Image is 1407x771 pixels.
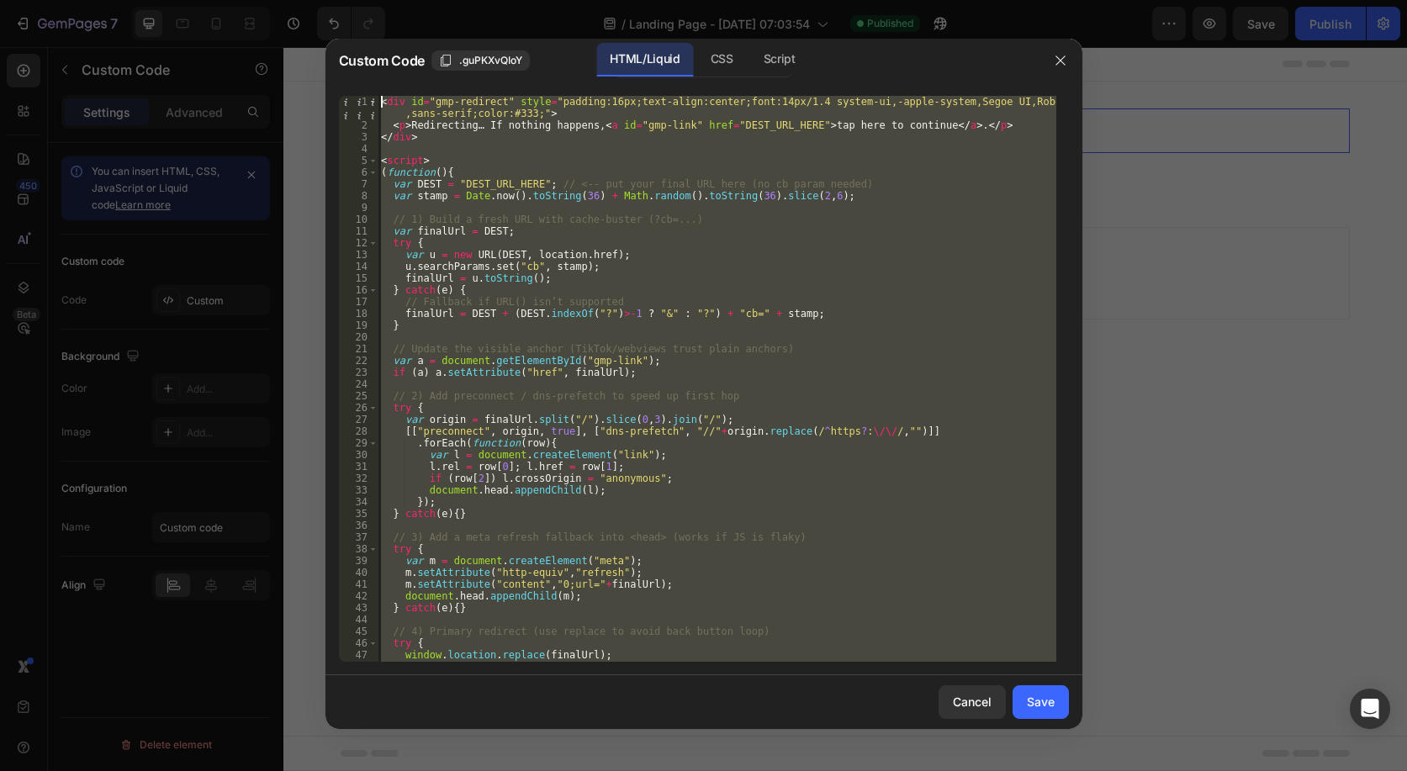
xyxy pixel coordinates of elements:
[339,143,378,155] div: 4
[750,43,809,77] div: Script
[339,119,378,131] div: 2
[339,50,425,71] span: Custom Code
[510,230,600,245] span: from URL or image
[339,308,378,319] div: 18
[339,202,378,214] div: 9
[339,214,378,225] div: 10
[339,602,378,614] div: 43
[1013,685,1069,719] button: Save
[339,414,378,425] div: 27
[339,543,378,555] div: 38
[78,38,150,53] div: Custom Code
[431,50,530,71] button: .guPKXvQIoY
[57,75,1066,92] p: Publish the page to see the content.
[953,693,992,710] div: Cancel
[339,96,378,119] div: 1
[339,296,378,308] div: 17
[339,461,378,473] div: 31
[339,190,378,202] div: 8
[513,209,601,226] div: Generate layout
[339,484,378,496] div: 33
[339,319,378,331] div: 19
[339,425,378,437] div: 28
[697,43,747,77] div: CSS
[939,685,1006,719] button: Cancel
[339,355,378,367] div: 22
[339,555,378,567] div: 39
[459,53,522,68] span: .guPKXvQIoY
[339,531,378,543] div: 37
[339,249,378,261] div: 13
[339,155,378,166] div: 5
[339,661,378,673] div: 48
[339,437,378,449] div: 29
[339,590,378,602] div: 42
[339,520,378,531] div: 36
[339,578,378,590] div: 41
[636,209,738,226] div: Add blank section
[339,331,378,343] div: 20
[339,390,378,402] div: 25
[339,284,378,296] div: 16
[522,171,602,188] span: Add section
[339,449,378,461] div: 30
[339,261,378,272] div: 14
[623,230,748,245] span: then drag & drop elements
[381,209,483,226] div: Choose templates
[339,178,378,190] div: 7
[373,230,488,245] span: inspired by CRO experts
[339,367,378,378] div: 23
[339,496,378,508] div: 34
[596,43,693,77] div: HTML/Liquid
[339,614,378,626] div: 44
[1350,689,1390,729] div: Open Intercom Messenger
[339,378,378,390] div: 24
[339,508,378,520] div: 35
[339,649,378,661] div: 47
[339,567,378,578] div: 40
[339,473,378,484] div: 32
[1027,693,1055,710] div: Save
[339,131,378,143] div: 3
[339,237,378,249] div: 12
[339,166,378,178] div: 6
[339,225,378,237] div: 11
[339,637,378,649] div: 46
[339,343,378,355] div: 21
[339,402,378,414] div: 26
[339,272,378,284] div: 15
[339,626,378,637] div: 45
